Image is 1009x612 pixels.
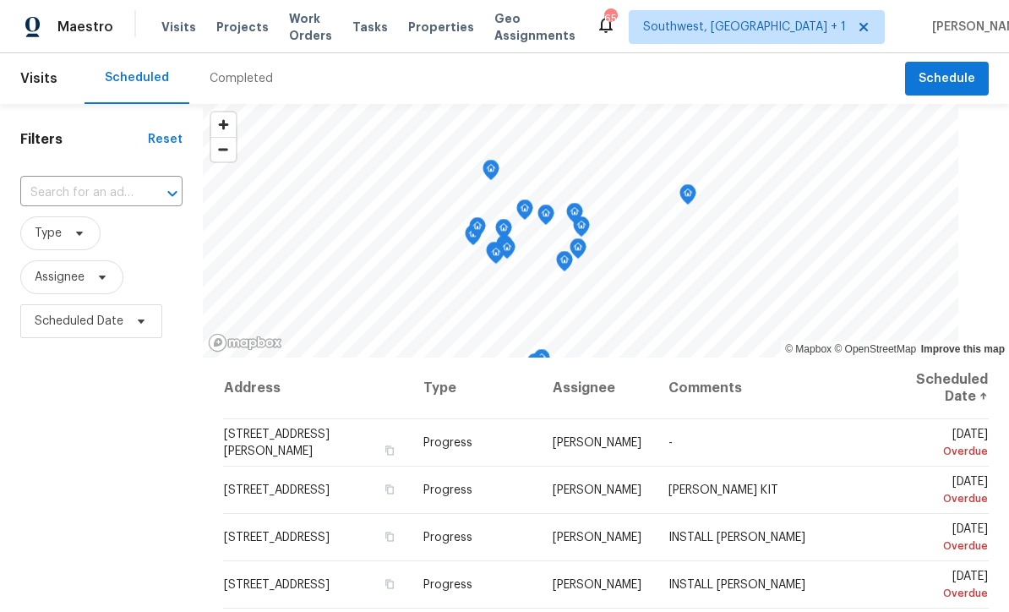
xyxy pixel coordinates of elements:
[208,333,282,352] a: Mapbox homepage
[210,70,273,87] div: Completed
[211,138,236,161] span: Zoom out
[423,484,472,496] span: Progress
[423,532,472,544] span: Progress
[494,10,575,44] span: Geo Assignments
[469,217,486,243] div: Map marker
[604,10,616,27] div: 65
[57,19,113,36] span: Maestro
[381,443,396,458] button: Copy Address
[224,532,330,544] span: [STREET_ADDRESS]
[483,160,499,186] div: Map marker
[553,484,641,496] span: [PERSON_NAME]
[408,19,474,36] span: Properties
[526,353,543,380] div: Map marker
[516,199,533,226] div: Map marker
[486,242,503,268] div: Map marker
[885,358,989,419] th: Scheduled Date ↑
[898,571,988,602] span: [DATE]
[553,579,641,591] span: [PERSON_NAME]
[898,585,988,602] div: Overdue
[570,238,586,265] div: Map marker
[352,21,388,33] span: Tasks
[668,579,805,591] span: INSTALL [PERSON_NAME]
[289,10,332,44] span: Work Orders
[381,576,396,592] button: Copy Address
[35,225,62,242] span: Type
[898,523,988,555] span: [DATE]
[20,131,148,148] h1: Filters
[537,205,554,231] div: Map marker
[216,19,269,36] span: Projects
[553,437,641,449] span: [PERSON_NAME]
[381,529,396,544] button: Copy Address
[465,225,482,251] div: Map marker
[668,437,673,449] span: -
[556,251,573,277] div: Map marker
[898,538,988,555] div: Overdue
[105,69,169,86] div: Scheduled
[539,358,655,419] th: Assignee
[898,476,988,507] span: [DATE]
[834,343,916,355] a: OpenStreetMap
[668,484,778,496] span: [PERSON_NAME] KIT
[566,203,583,229] div: Map marker
[203,104,958,358] canvas: Map
[679,184,696,210] div: Map marker
[495,219,512,245] div: Map marker
[898,443,988,460] div: Overdue
[410,358,539,419] th: Type
[668,532,805,544] span: INSTALL [PERSON_NAME]
[905,62,989,96] button: Schedule
[533,349,550,375] div: Map marker
[224,579,330,591] span: [STREET_ADDRESS]
[224,484,330,496] span: [STREET_ADDRESS]
[223,358,411,419] th: Address
[496,235,513,261] div: Map marker
[381,482,396,497] button: Copy Address
[20,60,57,97] span: Visits
[423,579,472,591] span: Progress
[35,269,85,286] span: Assignee
[655,358,885,419] th: Comments
[919,68,975,90] span: Schedule
[488,243,504,270] div: Map marker
[148,131,183,148] div: Reset
[423,437,472,449] span: Progress
[224,429,330,457] span: [STREET_ADDRESS][PERSON_NAME]
[643,19,846,36] span: Southwest, [GEOGRAPHIC_DATA] + 1
[161,182,184,205] button: Open
[898,490,988,507] div: Overdue
[898,429,988,460] span: [DATE]
[20,180,135,206] input: Search for an address...
[211,112,236,137] button: Zoom in
[573,216,590,243] div: Map marker
[785,343,832,355] a: Mapbox
[161,19,196,36] span: Visits
[211,137,236,161] button: Zoom out
[35,313,123,330] span: Scheduled Date
[553,532,641,544] span: [PERSON_NAME]
[921,343,1005,355] a: Improve this map
[499,238,515,265] div: Map marker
